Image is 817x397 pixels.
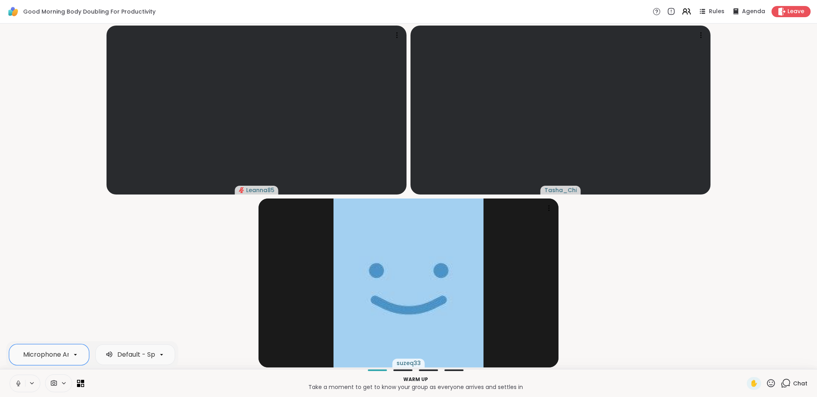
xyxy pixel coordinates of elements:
span: Leanna85 [246,186,274,194]
img: suzeq33 [334,198,483,367]
p: Warm up [89,376,742,383]
span: audio-muted [239,187,245,193]
span: Agenda [742,8,765,16]
span: Tasha_Chi [545,186,577,194]
span: suzeq33 [397,359,421,367]
div: Default - Speakers (USB Audio Device) [117,350,238,359]
span: Leave [787,8,804,16]
span: ✋ [750,379,758,388]
span: Good Morning Body Doubling For Productivity [23,8,156,16]
span: Chat [793,379,807,387]
p: Take a moment to get to know your group as everyone arrives and settles in [89,383,742,391]
img: ShareWell Logomark [6,5,20,18]
span: Rules [709,8,724,16]
div: Microphone Array (Realtek(R) Audio) [23,350,140,359]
